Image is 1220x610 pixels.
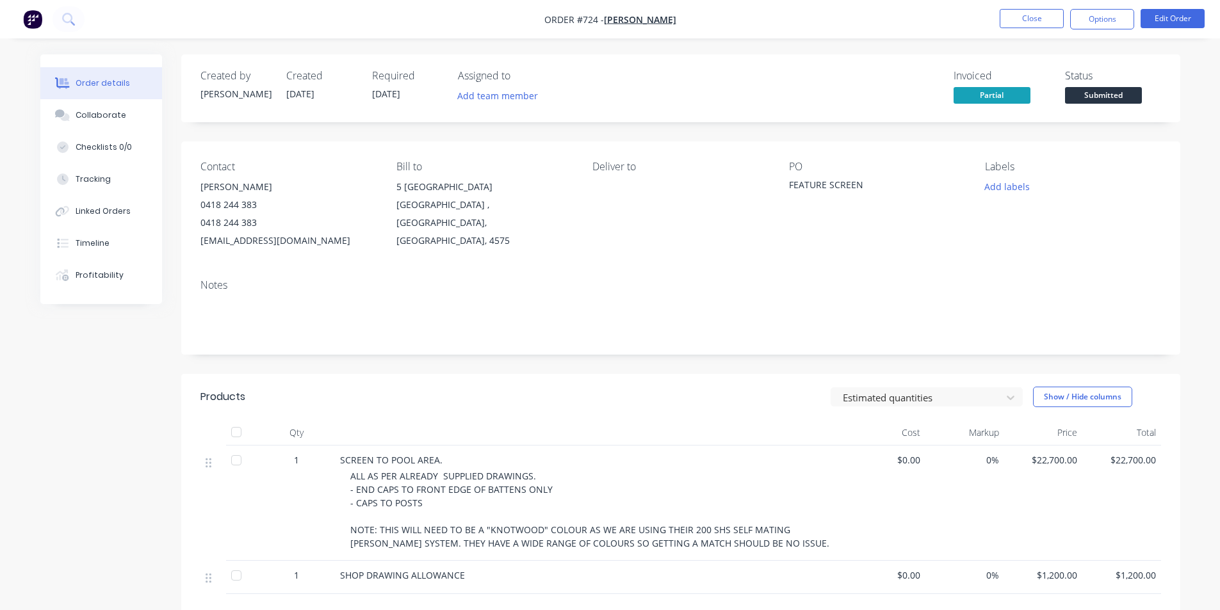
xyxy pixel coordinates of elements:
span: Partial [954,87,1030,103]
span: SCREEN TO POOL AREA. [340,454,443,466]
span: Order #724 - [544,13,604,26]
div: [PERSON_NAME]0418 244 3830418 244 383[EMAIL_ADDRESS][DOMAIN_NAME] [200,178,376,250]
div: Price [1004,420,1083,445]
div: Labels [985,161,1160,173]
div: Products [200,389,245,405]
div: [EMAIL_ADDRESS][DOMAIN_NAME] [200,232,376,250]
a: [PERSON_NAME] [604,13,676,26]
div: PO [789,161,964,173]
span: $0.00 [852,568,921,582]
div: Order details [76,77,130,89]
button: Edit Order [1141,9,1205,28]
div: Tracking [76,173,111,185]
div: Profitability [76,269,124,281]
div: Timeline [76,237,110,249]
button: Close [1000,9,1064,28]
div: Invoiced [954,70,1050,82]
div: Contact [200,161,376,173]
button: Tracking [40,163,162,195]
span: ALL AS PER ALREADY SUPPLIED DRAWINGS. - END CAPS TO FRONT EDGE OF BATTENS ONLY - CAPS TO POSTS NO... [350,470,829,549]
div: Bill to [396,161,572,173]
div: 5 [GEOGRAPHIC_DATA] [396,178,572,196]
div: 5 [GEOGRAPHIC_DATA][GEOGRAPHIC_DATA] , [GEOGRAPHIC_DATA], [GEOGRAPHIC_DATA], 4575 [396,178,572,250]
button: Checklists 0/0 [40,131,162,163]
div: Checklists 0/0 [76,141,132,153]
span: 1 [294,568,299,582]
div: Assigned to [458,70,586,82]
span: $1,200.00 [1087,568,1156,582]
div: Notes [200,279,1161,291]
div: Created [286,70,357,82]
div: Deliver to [592,161,768,173]
span: [DATE] [372,88,400,100]
button: Timeline [40,227,162,259]
div: Required [372,70,443,82]
div: [GEOGRAPHIC_DATA] , [GEOGRAPHIC_DATA], [GEOGRAPHIC_DATA], 4575 [396,196,572,250]
div: Markup [925,420,1004,445]
span: $22,700.00 [1087,453,1156,467]
div: 0418 244 383 [200,196,376,214]
button: Add labels [978,178,1037,195]
div: Status [1065,70,1161,82]
div: Total [1082,420,1161,445]
button: Profitability [40,259,162,291]
span: 1 [294,453,299,467]
button: Add team member [458,87,545,104]
span: SHOP DRAWING ALLOWANCE [340,569,465,581]
button: Submitted [1065,87,1142,106]
div: [PERSON_NAME] [200,87,271,100]
button: Linked Orders [40,195,162,227]
span: $0.00 [852,453,921,467]
div: [PERSON_NAME] [200,178,376,196]
div: Cost [847,420,926,445]
button: Add team member [450,87,544,104]
span: $1,200.00 [1009,568,1078,582]
div: Collaborate [76,109,126,121]
div: Qty [258,420,335,445]
div: 0418 244 383 [200,214,376,232]
div: Linked Orders [76,205,131,217]
div: FEATURE SCREEN [789,178,949,196]
button: Options [1070,9,1134,29]
span: 0% [931,568,999,582]
button: Order details [40,67,162,99]
button: Show / Hide columns [1033,387,1132,407]
span: [DATE] [286,88,314,100]
button: Collaborate [40,99,162,131]
div: Created by [200,70,271,82]
span: Submitted [1065,87,1142,103]
span: $22,700.00 [1009,453,1078,467]
img: Factory [23,10,42,29]
span: 0% [931,453,999,467]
